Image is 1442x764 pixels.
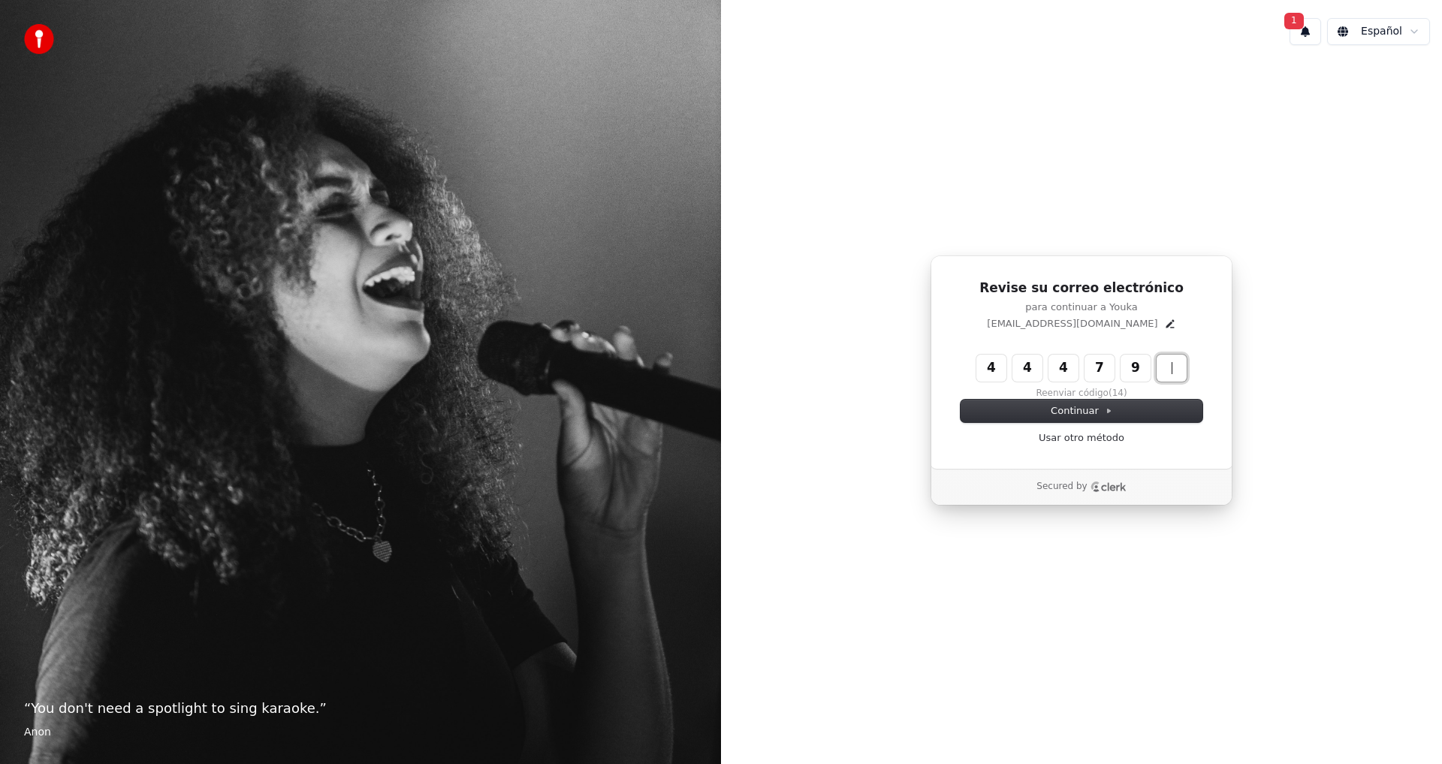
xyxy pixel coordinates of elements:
button: Continuar [961,400,1202,422]
span: 1 [1284,13,1304,29]
span: Continuar [1051,404,1112,418]
img: youka [24,24,54,54]
a: Clerk logo [1091,482,1127,492]
footer: Anon [24,725,697,740]
input: Enter verification code [976,355,1217,382]
a: Usar otro método [1039,431,1124,445]
button: Edit [1164,318,1176,330]
p: para continuar a Youka [961,300,1202,314]
p: “ You don't need a spotlight to sing karaoke. ” [24,698,697,719]
p: Secured by [1036,481,1087,493]
p: [EMAIL_ADDRESS][DOMAIN_NAME] [987,317,1157,331]
h1: Revise su correo electrónico [961,279,1202,297]
button: 1 [1290,18,1321,45]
